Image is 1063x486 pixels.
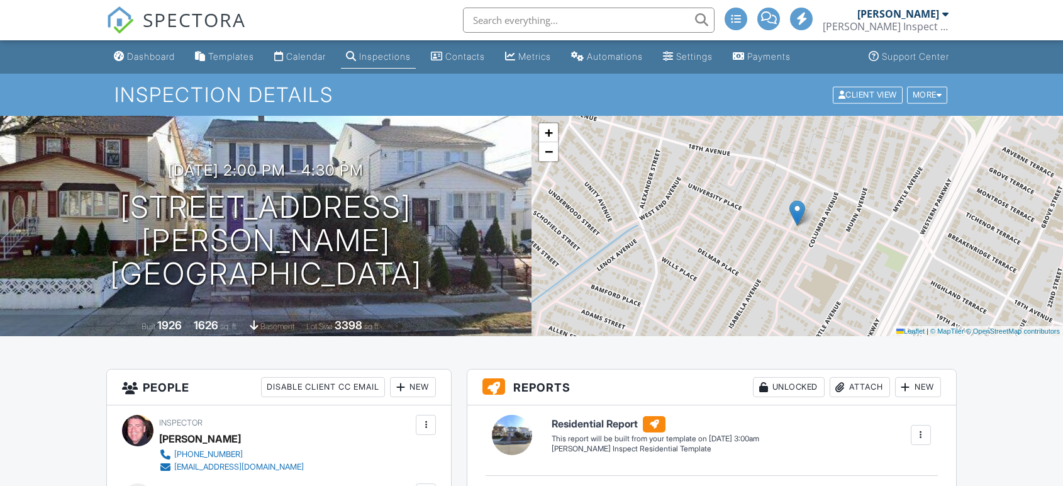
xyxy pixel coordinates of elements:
span: | [927,327,928,335]
div: 1626 [194,319,218,332]
div: 1926 [157,319,182,332]
div: Unlocked [753,377,825,397]
h6: Residential Report [552,416,759,432]
a: SPECTORA [106,17,246,43]
a: Support Center [864,45,954,69]
a: Settings [658,45,718,69]
a: Automations (Basic) [566,45,648,69]
div: Ken Inspect llc [823,20,949,33]
a: Leaflet [896,327,925,335]
div: Dashboard [127,51,175,62]
div: Payments [747,51,791,62]
div: New [895,377,941,397]
div: More [907,86,948,103]
h1: Inspection Details [114,84,949,106]
a: Templates [190,45,259,69]
div: Calendar [286,51,326,62]
a: Dashboard [109,45,180,69]
div: [EMAIL_ADDRESS][DOMAIN_NAME] [174,462,304,472]
span: sq.ft. [364,322,380,331]
span: − [545,144,553,159]
img: The Best Home Inspection Software - Spectora [106,6,134,34]
h3: Reports [467,370,956,405]
h3: People [107,370,451,405]
a: Contacts [426,45,490,69]
a: Zoom out [539,142,558,161]
span: Built [142,322,155,331]
a: Inspections [341,45,416,69]
a: Calendar [269,45,331,69]
a: Client View [832,89,906,99]
div: [PERSON_NAME] [857,8,939,20]
div: Client View [833,86,903,103]
div: Templates [208,51,254,62]
div: Contacts [445,51,485,62]
a: © OpenStreetMap contributors [966,327,1060,335]
a: Payments [728,45,796,69]
div: New [390,377,436,397]
h1: [STREET_ADDRESS][PERSON_NAME] [GEOGRAPHIC_DATA] [20,191,511,290]
img: Marker [789,200,805,226]
span: Lot Size [306,322,333,331]
a: Metrics [500,45,556,69]
a: © MapTiler [930,327,964,335]
div: Support Center [882,51,949,62]
div: Settings [676,51,713,62]
a: [PHONE_NUMBER] [159,448,304,461]
span: + [545,125,553,140]
span: SPECTORA [143,6,246,33]
input: Search everything... [463,8,715,33]
div: Inspections [359,51,411,62]
div: 3398 [335,319,362,332]
div: [PHONE_NUMBER] [174,449,243,460]
div: Metrics [518,51,551,62]
span: basement [260,322,294,331]
span: Inspector [159,418,203,427]
div: Disable Client CC Email [261,377,385,397]
span: sq. ft. [220,322,238,331]
div: Automations [587,51,643,62]
div: [PERSON_NAME] Inspect Residential Template [552,444,759,455]
a: Zoom in [539,123,558,142]
h3: [DATE] 2:00 pm - 4:30 pm [168,162,364,179]
a: [EMAIL_ADDRESS][DOMAIN_NAME] [159,461,304,473]
div: This report will be built from your template on [DATE] 3:00am [552,434,759,444]
div: [PERSON_NAME] [159,429,241,448]
div: Attach [830,377,890,397]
